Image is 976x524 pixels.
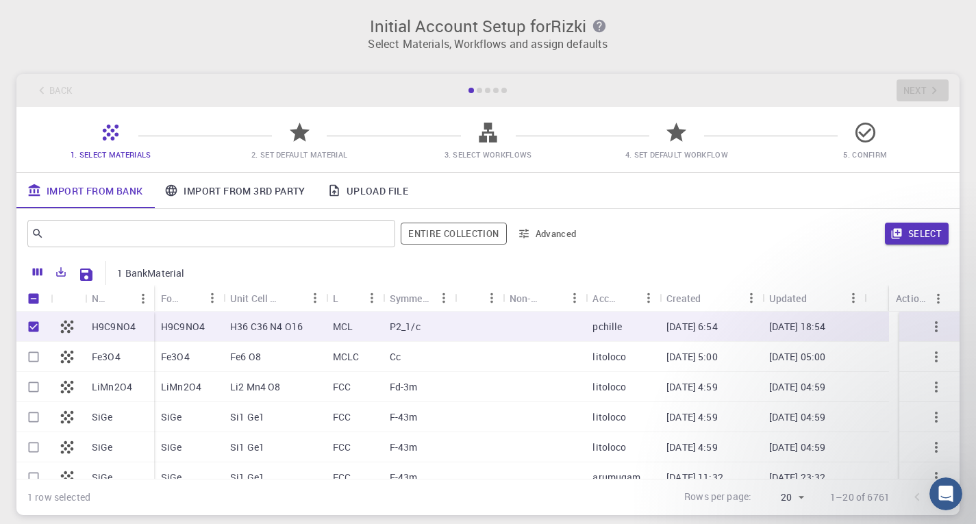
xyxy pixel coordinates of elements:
[201,287,223,309] button: Menu
[625,149,728,160] span: 4. Set Default Workflow
[230,380,281,394] p: Li2 Mn4 O8
[701,287,723,309] button: Sort
[401,223,506,245] button: Entire collection
[110,288,132,310] button: Sort
[161,285,179,312] div: Formula
[769,440,826,454] p: [DATE] 04:59
[660,285,762,312] div: Created
[85,285,154,312] div: Name
[92,471,113,484] p: SiGe
[455,285,503,312] div: Tags
[179,287,201,309] button: Sort
[161,471,182,484] p: SiGe
[390,471,418,484] p: F-43m
[230,350,261,364] p: Fe6 O8
[433,287,455,309] button: Menu
[161,320,205,334] p: H9C9NO4
[592,471,640,484] p: arumugam
[390,410,418,424] p: F-43m
[390,380,418,394] p: Fd-3m
[592,350,626,364] p: litoloco
[26,261,49,283] button: Columns
[896,285,927,312] div: Actions
[132,288,154,310] button: Menu
[326,285,383,312] div: Lattice
[885,223,949,245] button: Select
[73,261,100,288] button: Save Explorer Settings
[843,149,887,160] span: 5. Confirm
[830,490,890,504] p: 1–20 of 6761
[769,380,826,394] p: [DATE] 04:59
[230,410,264,424] p: Si1 Ge1
[666,440,718,454] p: [DATE] 4:59
[769,350,826,364] p: [DATE] 05:00
[161,380,201,394] p: LiMn2O4
[542,287,564,309] button: Sort
[51,285,85,312] div: Icon
[510,285,542,312] div: Non-periodic
[230,440,264,454] p: Si1 Ge1
[564,287,586,309] button: Menu
[49,261,73,283] button: Export
[666,471,723,484] p: [DATE] 11:32
[251,149,347,160] span: 2. Set Default Material
[666,285,701,312] div: Created
[616,287,638,309] button: Sort
[666,380,718,394] p: [DATE] 4:59
[92,410,113,424] p: SiGe
[592,380,626,394] p: litoloco
[390,285,433,312] div: Symmetry
[927,288,949,310] button: Menu
[638,287,660,309] button: Menu
[592,440,626,454] p: litoloco
[929,477,962,510] iframe: Intercom live chat
[390,440,418,454] p: F-43m
[503,285,586,312] div: Non-periodic
[592,285,616,312] div: Account
[92,440,113,454] p: SiGe
[807,287,829,309] button: Sort
[769,285,807,312] div: Updated
[230,471,264,484] p: Si1 Ge1
[316,173,419,208] a: Upload File
[71,149,151,160] span: 1. Select Materials
[684,490,751,506] p: Rows per page:
[666,350,718,364] p: [DATE] 5:00
[16,173,153,208] a: Import From Bank
[223,285,326,312] div: Unit Cell Formula
[92,285,110,312] div: Name
[445,149,532,160] span: 3. Select Workflows
[401,223,506,245] span: Filter throughout whole library including sets (folders)
[462,287,484,309] button: Sort
[92,320,136,334] p: H9C9NO4
[27,10,77,22] span: Support
[592,320,622,334] p: pchille
[333,350,360,364] p: MCLC
[390,350,401,364] p: Cc
[92,380,132,394] p: LiMn2O4
[27,490,90,504] div: 1 row selected
[889,285,949,312] div: Actions
[769,320,826,334] p: [DATE] 18:54
[25,36,951,52] p: Select Materials, Workflows and assign defaults
[282,287,304,309] button: Sort
[757,488,808,508] div: 20
[769,471,826,484] p: [DATE] 23:32
[333,410,351,424] p: FCC
[512,223,584,245] button: Advanced
[339,287,361,309] button: Sort
[304,287,326,309] button: Menu
[161,410,182,424] p: SiGe
[666,320,718,334] p: [DATE] 6:54
[333,440,351,454] p: FCC
[230,285,282,312] div: Unit Cell Formula
[153,173,316,208] a: Import From 3rd Party
[390,320,421,334] p: P2_1/c
[117,266,184,280] p: 1 BankMaterial
[481,287,503,309] button: Menu
[769,410,826,424] p: [DATE] 04:59
[762,285,865,312] div: Updated
[230,320,303,334] p: H36 C36 N4 O16
[333,380,351,394] p: FCC
[161,350,190,364] p: Fe3O4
